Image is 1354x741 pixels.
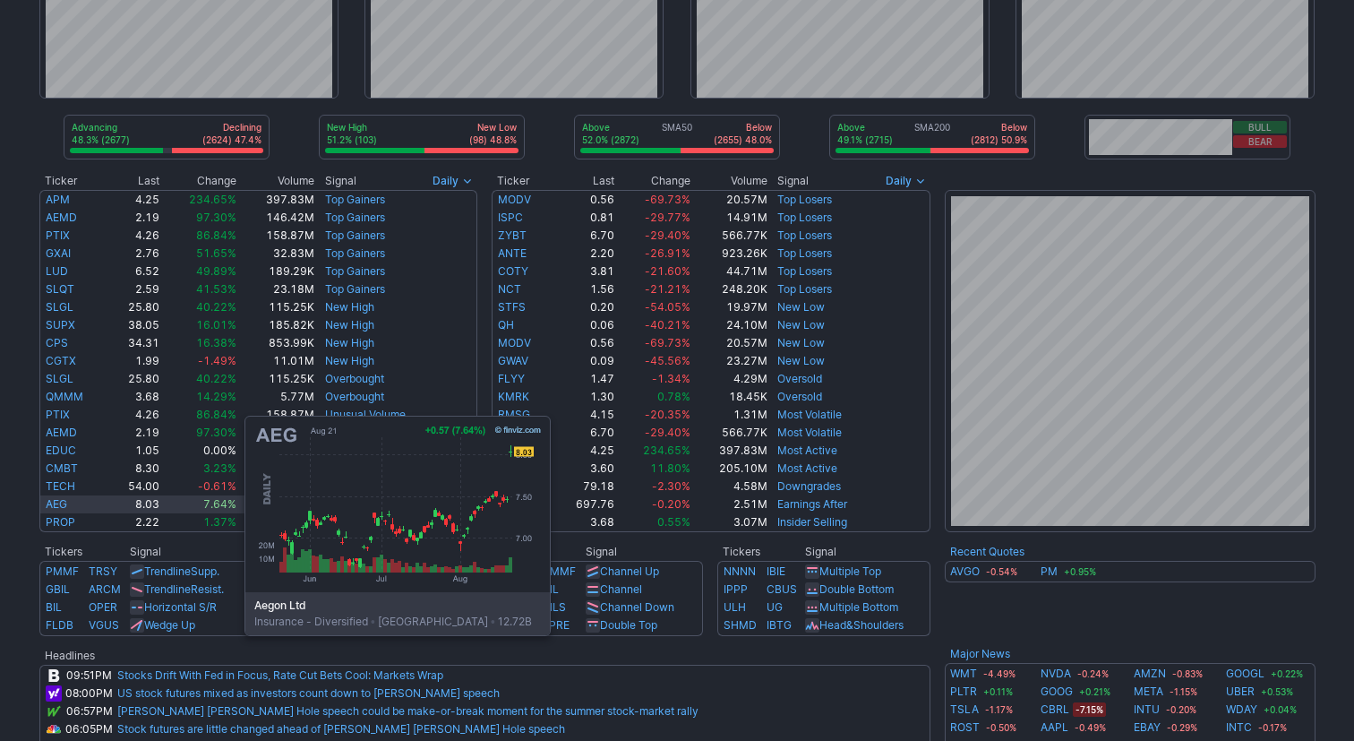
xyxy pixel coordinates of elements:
a: Downgrades [777,479,841,493]
span: 41.53% [196,282,236,296]
td: 20.57M [691,334,768,352]
a: TRSY [89,564,117,578]
span: -1.15% [1167,685,1200,699]
a: BIL [543,582,559,596]
a: AVGO [950,563,980,581]
span: 0.55% [657,515,690,529]
a: ULH [724,600,746,614]
span: +0.21% [1076,685,1113,699]
a: Top Losers [777,193,832,206]
div: SMA200 [836,121,1029,148]
span: -0.83% [1170,667,1205,681]
p: 52.0% (2872) [582,134,639,146]
td: 25.80 [108,370,160,388]
a: Overbought [325,372,384,385]
a: Top Losers [777,282,832,296]
a: RMSG [498,408,530,421]
td: 6.52 [108,263,160,280]
a: QH [498,318,514,332]
a: [PERSON_NAME] [PERSON_NAME] Hole speech could be make-or-break moment for the summer stock-market... [117,704,698,718]
td: 23.18M [237,280,315,298]
span: -0.54% [983,564,1020,579]
a: Channel Up [600,564,659,578]
td: 3.02M [237,442,315,460]
th: Signal [129,543,252,561]
a: New High [325,354,374,367]
td: 248.20K [691,280,768,298]
p: New High [327,121,377,134]
a: Top Gainers [325,193,385,206]
a: Top Losers [777,228,832,242]
td: 115.25K [237,298,315,316]
td: 205.10M [691,460,768,478]
p: 51.2% (103) [327,134,377,146]
td: 697.76 [553,495,615,513]
td: 11.01M [237,352,315,370]
div: SMA50 [580,121,774,148]
td: 923.26K [691,245,768,263]
button: Signals interval [428,172,477,190]
td: 11.26M [237,495,315,513]
td: 24.10M [691,316,768,334]
p: 49.1% (2715) [837,134,893,146]
td: 2.01M [237,513,315,532]
td: 14.91M [691,209,768,227]
a: Earnings After [777,497,847,511]
a: New Low [777,318,825,332]
span: -54.05% [645,300,690,314]
button: Signals interval [881,172,930,190]
td: 1.30 [553,388,615,406]
td: 08:00PM [63,685,116,702]
p: Below [714,121,772,134]
button: Bear [1233,135,1287,148]
td: 44.71M [691,263,768,280]
a: PTIX [46,228,70,242]
td: 4.58M [691,478,768,495]
a: Multiple Bottom [819,600,898,614]
td: 6.70 [553,424,615,442]
a: New High [325,300,374,314]
td: 146.42M [237,424,315,442]
a: New Low [777,300,825,314]
a: Oversold [777,390,822,403]
a: LPRE [543,618,570,632]
th: Change [615,172,691,190]
a: IBIE [767,564,785,578]
th: Volume [237,172,315,190]
td: 4.15 [553,406,615,424]
a: STFS [498,300,526,314]
a: GOOGL [1226,665,1264,683]
a: Stocks Drift With Fed in Focus, Rate Cut Bets Cool: Markets Wrap [117,668,443,682]
a: ZYBT [498,228,527,242]
a: Double Bottom [819,582,894,596]
span: -0.20% [652,497,690,511]
span: -20.35% [645,408,690,421]
span: -0.20% [1163,702,1199,717]
a: ANTE [498,246,527,260]
a: CGTX [46,354,76,367]
th: Signal [585,543,703,561]
th: Tickers [717,543,804,561]
span: -21.60% [645,264,690,278]
a: GOOG [1041,683,1073,701]
a: ROST [950,719,980,737]
td: 397.83M [237,190,315,209]
span: 40.22% [196,300,236,314]
td: 185.82K [237,316,315,334]
b: Major News [950,647,1010,660]
a: FLDB [46,618,73,632]
p: Above [837,121,893,134]
div: Insurance - Diversified [GEOGRAPHIC_DATA] 12.72B [245,592,550,635]
span: +0.53% [1258,685,1296,699]
a: SLGL [46,300,73,314]
span: -69.73% [645,336,690,349]
a: INTU [1134,701,1160,719]
a: SLQT [46,282,74,296]
span: 49.89% [196,264,236,278]
td: 4.29M [691,370,768,388]
td: 25.80 [108,298,160,316]
a: IPPP [724,582,748,596]
td: 3.68 [553,513,615,532]
a: COTY [498,264,528,278]
a: Top Gainers [325,264,385,278]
